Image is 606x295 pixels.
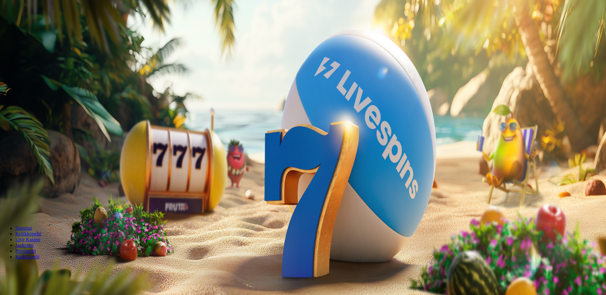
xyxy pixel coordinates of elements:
[15,225,32,231] a: Suositut
[15,231,41,236] a: Kolikkopelit
[15,248,36,254] a: Pöytäpelit
[15,242,34,248] a: Jackpotit
[15,254,39,259] a: Kaikki pelit
[15,237,40,242] a: Live Kasino
[3,214,603,260] nav: Lobby
[3,214,603,271] header: Lobby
